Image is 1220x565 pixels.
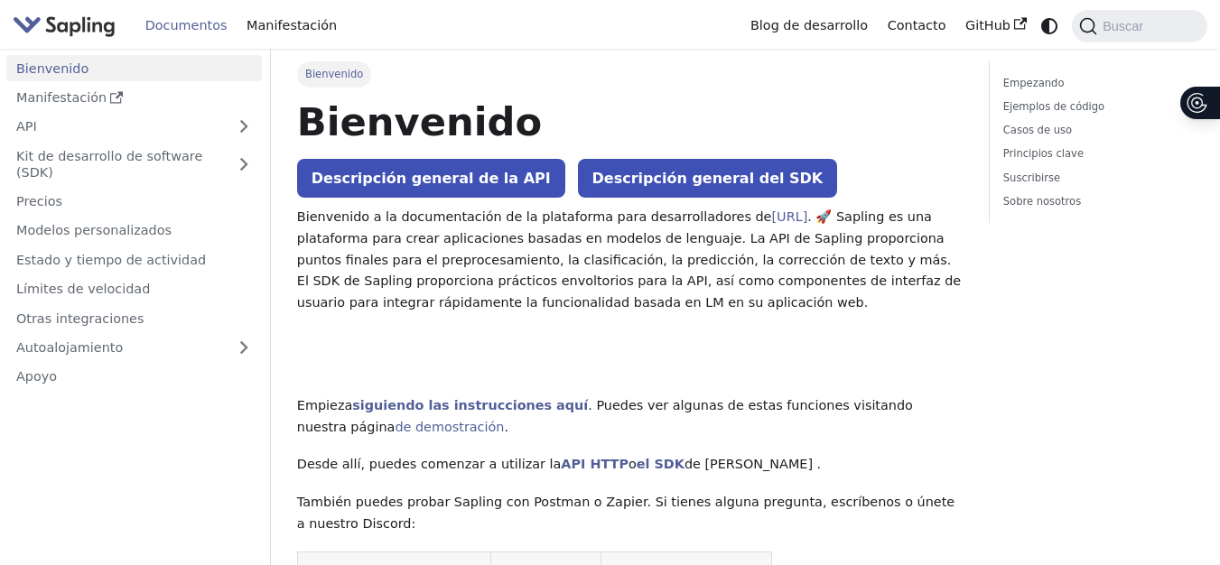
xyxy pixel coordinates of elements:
font: Descripción general de la API [312,170,551,187]
a: Límites de velocidad [6,276,262,302]
a: Suscribirse [1003,170,1187,187]
a: Autoalojamiento [6,335,262,361]
font: Kit de desarrollo de software (SDK) [16,149,202,180]
font: Bienvenido [16,61,88,76]
font: También puedes probar Sapling con Postman o Zapier. Si tienes alguna pregunta, escríbenos o únete... [297,495,955,531]
font: GitHub [965,18,1010,32]
font: Bienvenido [305,68,363,80]
a: Principios clave [1003,145,1187,162]
a: Descripción general del SDK [578,159,838,198]
font: Apoyo [16,369,57,384]
font: Empezando [1003,77,1065,89]
button: Expandir la categoría 'API' de la barra lateral [226,114,262,140]
font: Límites de velocidad [16,282,150,296]
img: Sapling.ai [13,13,116,39]
a: Manifestación [237,12,347,40]
a: Manifestación [6,85,262,111]
font: . [504,420,508,434]
font: Principios clave [1003,147,1084,160]
a: Estado y tiempo de actividad [6,246,262,273]
button: Expandir la categoría de la barra lateral 'SDK' [226,143,262,185]
font: Ejemplos de código [1003,100,1104,113]
font: . Puedes ver algunas de estas funciones visitando nuestra página [297,398,913,434]
a: Sapling.aiSapling.ai [13,13,122,39]
font: Autoalojamiento [16,340,123,355]
a: Bienvenido [6,55,262,81]
a: Empezando [1003,75,1187,92]
a: Blog de desarrollo [740,12,878,40]
a: Apoyo [6,364,262,390]
a: el SDK [637,457,685,471]
a: Otras integraciones [6,305,262,331]
font: . 🚀 Sapling es una plataforma para crear aplicaciones basadas en modelos de lenguaje. La API de S... [297,209,961,310]
a: GitHub [955,12,1036,40]
a: Precios [6,189,262,215]
font: Buscar [1103,19,1143,33]
font: Sobre nosotros [1003,195,1081,208]
font: Bienvenido [297,99,542,144]
font: Casos de uso [1003,124,1072,136]
font: Desde allí, puedes comenzar a utilizar la [297,457,562,471]
a: Ejemplos de código [1003,98,1187,116]
font: Contacto [888,18,946,32]
font: Empieza [297,398,352,412]
font: Modelos personalizados [16,223,172,237]
button: Cambiar entre modo oscuro y claro (actualmente modo sistema) [1037,13,1063,39]
a: de demostración [395,420,504,434]
font: API [16,119,37,134]
font: Manifestación [16,90,107,105]
a: Contacto [878,12,955,40]
a: Casos de uso [1003,122,1187,139]
a: [URL] [771,209,807,224]
font: de [PERSON_NAME] . [685,457,821,471]
nav: Pan rallado [297,61,964,87]
font: Documentos [145,18,228,32]
font: Estado y tiempo de actividad [16,253,206,267]
font: Suscribirse [1003,171,1060,184]
font: Descripción general del SDK [592,170,824,187]
a: API [6,114,226,140]
font: Otras integraciones [16,311,144,326]
a: Kit de desarrollo de software (SDK) [6,143,226,185]
font: Manifestación [247,18,337,32]
font: Blog de desarrollo [750,18,868,32]
a: API HTTP [561,457,629,471]
font: Bienvenido a la documentación de la plataforma para desarrolladores de [297,209,772,224]
a: Descripción general de la API [297,159,565,198]
a: Sobre nosotros [1003,193,1187,210]
font: Precios [16,194,62,208]
a: siguiendo las instrucciones aquí [352,398,588,412]
a: Documentos [135,12,237,40]
button: Buscar (Comando+K) [1072,10,1206,42]
font: o [629,457,637,471]
a: Modelos personalizados [6,218,262,244]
